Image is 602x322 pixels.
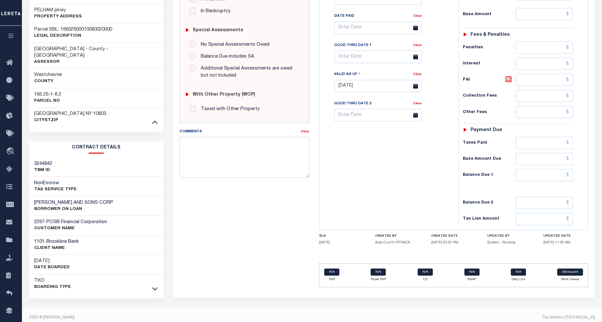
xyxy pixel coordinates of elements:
[516,197,573,209] input: $
[413,102,422,105] a: Clear
[413,14,422,18] a: Clear
[34,219,107,225] h3: -
[463,45,516,50] h6: Penalties
[487,241,532,245] h5: System - Routing
[543,241,588,245] h5: [DATE] 11:55 AM
[431,241,476,245] h5: [DATE] 03:02 PM
[463,61,516,66] h6: Interest
[46,239,79,244] span: Brookline Bank
[86,111,92,116] span: NY
[34,225,107,232] p: CUSTOMER Name
[463,200,516,205] h6: Balance Due 2
[6,147,16,156] i: travel_explore
[324,269,339,276] a: N/A
[34,186,77,193] p: Tax Service Type
[198,53,254,61] label: Balance Due includes SA
[34,78,62,85] p: County
[463,173,516,178] h6: Balance Due 1
[198,8,231,15] label: In Bankruptcy
[334,51,422,63] input: Enter Date
[464,277,480,282] p: SNAP
[34,206,113,213] p: BORROWER ON LOAN
[371,277,386,282] p: Payee PMT
[34,167,52,174] p: TBM ID
[463,216,516,222] h6: Tax Lien Amount
[516,42,573,54] input: $
[334,101,371,107] label: Good Thru Date 2
[463,93,516,99] h6: Collection Fees
[431,234,476,238] h4: CREATED DATE
[418,269,433,276] a: N/A
[29,142,163,154] h2: CONTRACT details
[464,269,480,276] a: N/A
[334,109,422,121] input: Enter Date
[334,14,354,19] label: Date Paid
[34,239,44,244] span: 1101
[24,315,312,320] div: 2025 © [PERSON_NAME].
[557,269,583,276] a: Delinquent
[34,258,70,264] h3: [DATE]
[34,46,159,59] h3: [GEOGRAPHIC_DATA] - County - [GEOGRAPHIC_DATA]
[319,234,364,238] h4: SLA
[198,65,299,80] label: Additional Special Assessments are owed but not Included
[34,264,70,271] p: Date Boarded
[34,26,112,33] h3: Parcel SBL: 16602600010080020000
[516,213,573,225] input: $
[413,44,422,47] a: Clear
[511,277,526,282] p: Delq Ltrs
[34,239,79,245] h3: -
[371,269,386,276] a: N/A
[198,41,269,49] label: No Special Assessments Owed
[34,278,71,284] h3: TKO
[34,161,52,167] h3: 3244842
[511,269,526,276] a: N/A
[334,43,371,48] label: Good Thru Date 1
[516,169,573,181] input: $
[324,277,339,282] p: TBR
[516,58,573,70] input: $
[319,241,330,244] span: [DATE]
[34,220,44,224] span: 2267
[516,137,573,149] input: $
[334,80,422,92] input: Enter Date
[180,129,202,135] label: Comments
[34,200,113,206] h3: [PERSON_NAME] AND SONS CORP
[557,277,583,282] p: Work Queue
[93,111,106,116] span: 10803
[34,117,106,124] p: CityStZip
[463,110,516,115] h6: Other Fees
[198,106,260,113] label: Taxed with Other Property
[334,22,422,34] input: Enter Date
[471,32,510,38] h6: Fees & Penalties
[193,92,255,98] h6: with Other Property (WOP)
[463,12,516,17] h6: Base Amount
[34,284,71,290] p: Boarding Type
[34,111,84,116] span: [GEOGRAPHIC_DATA]
[471,128,502,133] h6: Payment due
[487,234,532,238] h4: UPDATED BY
[317,315,595,320] div: Tax Admin v.[TECHNICAL_ID]
[413,73,422,76] a: Clear
[46,220,107,224] span: PCSB Financial Corporation
[301,130,309,133] a: Clear
[34,180,77,186] h3: NonEscrow
[34,98,61,104] p: Parcel No
[34,245,79,251] p: CLIENT Name
[34,91,61,98] h3: 166.26-1-8.2
[543,234,588,238] h4: UPDATED DATE
[375,234,420,238] h4: CREATED BY
[516,74,573,86] input: $
[516,90,573,102] input: $
[516,8,573,20] input: $
[34,7,82,14] h3: PELHAM pkwy
[193,28,243,33] h6: Special Assessments
[375,241,420,245] h5: Auto-CurrYr-DTRACK
[516,153,573,165] input: $
[463,75,516,84] h6: P&I
[418,277,433,282] p: LD
[34,72,62,78] h3: Westchester
[34,14,82,20] p: Property Address
[34,59,159,65] p: Assessor
[463,156,516,162] h6: Base Amount Due
[463,140,516,146] h6: Taxes Paid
